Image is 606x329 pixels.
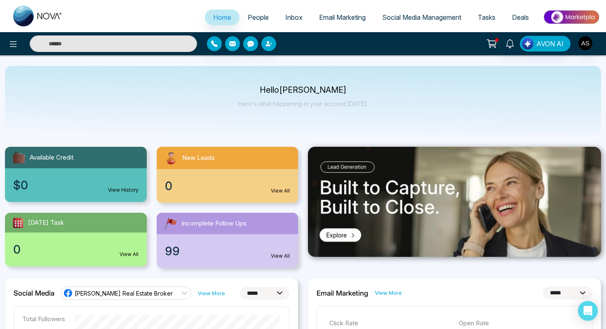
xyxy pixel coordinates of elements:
p: Hello [PERSON_NAME] [238,87,368,94]
span: Available Credit [30,153,73,162]
span: 0 [13,241,21,258]
a: View History [108,186,139,194]
span: Inbox [285,13,303,21]
span: Email Marketing [319,13,366,21]
img: . [308,147,601,257]
img: Nova CRM Logo [13,6,63,26]
h2: Social Media [14,289,54,297]
img: User Avatar [578,36,592,50]
p: Here's what happening in your account [DATE]. [238,100,368,107]
span: [PERSON_NAME] Real Estate Broker [75,289,173,297]
img: followUps.svg [163,216,178,231]
span: AVON AI [536,39,564,49]
a: Tasks [470,9,504,25]
p: Open Rate [459,319,580,328]
span: Home [213,13,231,21]
span: Social Media Management [382,13,461,21]
img: availableCredit.svg [12,150,26,165]
p: Total Followers [22,315,65,323]
a: People [240,9,277,25]
span: Tasks [478,13,496,21]
a: Inbox [277,9,311,25]
a: Deals [504,9,537,25]
span: People [248,13,269,21]
a: View All [271,187,290,195]
span: Incomplete Follow Ups [181,219,247,228]
img: newLeads.svg [163,150,179,166]
p: Click Rate [329,319,451,328]
a: Home [205,9,240,25]
a: View More [375,289,402,297]
button: AVON AI [520,36,571,52]
a: Email Marketing [311,9,374,25]
h2: Email Marketing [317,289,368,297]
a: View More [198,289,225,297]
span: New Leads [182,153,215,163]
span: [DATE] Task [28,218,64,228]
span: 0 [165,177,172,195]
img: Market-place.gif [541,8,601,26]
div: Open Intercom Messenger [578,301,598,321]
img: Lead Flow [522,38,533,49]
a: Social Media Management [374,9,470,25]
span: Deals [512,13,529,21]
a: View All [120,251,139,258]
a: View All [271,252,290,260]
a: Incomplete Follow Ups99View All [152,213,303,268]
a: New Leads0View All [152,147,303,203]
span: 99 [165,242,180,260]
span: $0 [13,176,28,194]
img: todayTask.svg [12,216,25,229]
